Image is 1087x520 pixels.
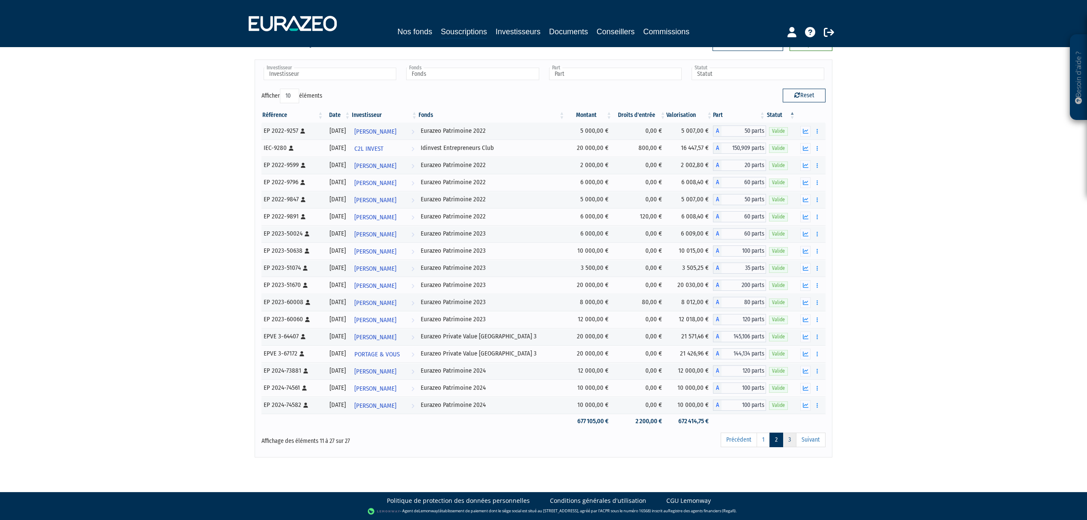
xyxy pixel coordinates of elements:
i: Voir l'investisseur [411,209,414,225]
span: [PERSON_NAME] [354,329,396,345]
td: 10 015,00 € [666,242,713,260]
td: 21 571,46 € [666,328,713,345]
span: Valide [769,333,788,341]
div: A - Eurazeo Patrimoine 2022 [713,194,766,205]
td: 0,00 € [613,225,667,242]
td: 8 000,00 € [565,294,612,311]
td: 0,00 € [613,242,667,260]
span: 60 parts [722,211,766,222]
span: A [713,126,722,137]
td: 0,00 € [613,397,667,414]
span: [PERSON_NAME] [354,398,396,414]
div: [DATE] [327,400,348,409]
span: 120 parts [722,314,766,325]
div: Eurazeo Patrimoine 2022 [421,178,562,187]
i: [Français] Personne physique [300,351,304,356]
label: Afficher éléments [261,89,322,103]
div: EP 2022-9847 [264,195,321,204]
div: Eurazeo Patrimoine 2024 [421,383,562,392]
a: [PERSON_NAME] [351,191,418,208]
span: A [713,400,722,411]
td: 6 008,40 € [666,208,713,225]
span: [PERSON_NAME] [354,192,396,208]
span: Valide [769,281,788,290]
i: Voir l'investisseur [411,329,414,345]
span: 100 parts [722,400,766,411]
span: [PERSON_NAME] [354,381,396,397]
i: Voir l'investisseur [411,347,414,362]
td: 5 000,00 € [565,123,612,140]
a: Registre des agents financiers (Regafi) [668,508,736,514]
span: A [713,143,722,154]
span: Valide [769,230,788,238]
select: Afficheréléments [280,89,299,103]
span: Valide [769,350,788,358]
span: 50 parts [722,126,766,137]
div: EP 2024-74582 [264,400,321,409]
div: [DATE] [327,178,348,187]
span: [PERSON_NAME] [354,209,396,225]
span: C2L INVEST [354,141,383,157]
div: EP 2022-9599 [264,161,321,170]
img: 1732889491-logotype_eurazeo_blanc_rvb.png [249,16,337,31]
span: [PERSON_NAME] [354,364,396,380]
i: Voir l'investisseur [411,364,414,380]
span: A [713,314,722,325]
td: 6 000,00 € [565,225,612,242]
div: EP 2022-9796 [264,178,321,187]
i: Voir l'investisseur [411,312,414,328]
span: 35 parts [722,263,766,274]
span: PORTAGE & VOUS [354,347,400,362]
td: 6 000,00 € [565,174,612,191]
i: [Français] Personne physique [301,214,306,219]
a: [PERSON_NAME] [351,208,418,225]
a: 3 [783,433,796,447]
div: Eurazeo Private Value [GEOGRAPHIC_DATA] 3 [421,332,562,341]
span: Valide [769,247,788,255]
a: CGU Lemonway [666,496,711,505]
th: Statut : activer pour trier la colonne par ordre d&eacute;croissant [766,108,796,123]
div: [DATE] [327,229,348,238]
a: Conditions générales d'utilisation [550,496,646,505]
div: Eurazeo Patrimoine 2022 [421,195,562,204]
span: 50 parts [722,194,766,205]
td: 6 008,40 € [666,174,713,191]
div: A - Eurazeo Patrimoine 2022 [713,177,766,188]
span: A [713,365,722,377]
td: 0,00 € [613,191,667,208]
td: 2 200,00 € [613,414,667,429]
div: EP 2023-50024 [264,229,321,238]
a: Suivant [796,433,826,447]
div: A - Eurazeo Patrimoine 2022 [713,211,766,222]
span: Valide [769,196,788,204]
i: [Français] Personne physique [305,231,309,236]
span: 100 parts [722,383,766,394]
i: Voir l'investisseur [411,175,414,191]
div: Eurazeo Patrimoine 2024 [421,366,562,375]
span: Valide [769,384,788,392]
span: [PERSON_NAME] [354,227,396,242]
th: Part: activer pour trier la colonne par ordre croissant [713,108,766,123]
div: [DATE] [327,281,348,290]
a: Documents [549,26,588,38]
span: 80 parts [722,297,766,308]
i: [Français] Personne physique [303,266,308,271]
a: [PERSON_NAME] [351,397,418,414]
a: PORTAGE & VOUS [351,345,418,362]
span: Valide [769,127,788,135]
span: [PERSON_NAME] [354,278,396,294]
div: EP 2022-9891 [264,212,321,221]
div: A - Eurazeo Patrimoine 2022 [713,160,766,171]
div: [DATE] [327,383,348,392]
a: Lemonway [419,508,438,514]
td: 16 447,57 € [666,140,713,157]
div: A - Eurazeo Patrimoine 2022 [713,126,766,137]
i: [Français] Personne physique [301,197,306,202]
td: 120,00 € [613,208,667,225]
a: Précédent [721,433,757,447]
i: [Français] Personne physique [305,248,309,254]
td: 0,00 € [613,260,667,277]
div: A - Eurazeo Patrimoine 2024 [713,365,766,377]
span: Valide [769,144,788,152]
div: [DATE] [327,349,348,358]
